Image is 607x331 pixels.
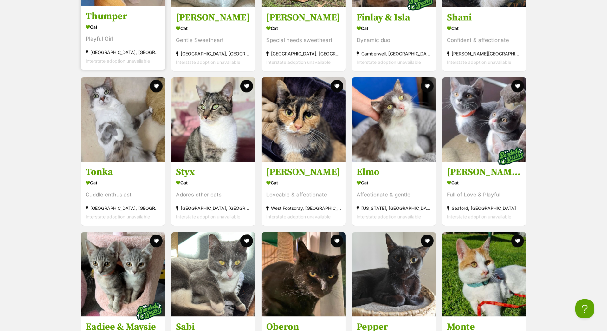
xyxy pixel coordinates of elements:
[447,191,522,199] div: Full of Love & Playful
[266,166,341,178] h3: [PERSON_NAME]
[511,235,524,247] button: favourite
[86,22,160,31] div: Cat
[266,178,341,188] div: Cat
[357,191,431,199] div: Affectionate & gentle
[447,36,522,44] div: Confident & affectionate
[81,232,165,316] img: Eadiee & Maysie
[133,295,165,327] img: bonded besties
[176,191,251,199] div: Adores other cats
[352,232,436,316] img: Pepper
[447,214,511,220] span: Interstate adoption unavailable
[357,166,431,178] h3: Elmo
[447,178,522,188] div: Cat
[86,48,160,56] div: [GEOGRAPHIC_DATA], [GEOGRAPHIC_DATA]
[176,214,240,220] span: Interstate adoption unavailable
[447,49,522,58] div: [PERSON_NAME][GEOGRAPHIC_DATA]
[266,191,341,199] div: Loveable & affectionate
[171,7,255,71] a: [PERSON_NAME] Cat Gentle Sweetheart [GEOGRAPHIC_DATA], [GEOGRAPHIC_DATA] Interstate adoption unav...
[176,166,251,178] h3: Styx
[266,59,331,65] span: Interstate adoption unavailable
[352,7,436,71] a: Finlay & Isla Cat Dynamic duo Camberwell, [GEOGRAPHIC_DATA] Interstate adoption unavailable favou...
[447,204,522,213] div: Seaford, [GEOGRAPHIC_DATA]
[262,162,346,226] a: [PERSON_NAME] Cat Loveable & affectionate West Footscray, [GEOGRAPHIC_DATA] Interstate adoption u...
[171,162,255,226] a: Styx Cat Adores other cats [GEOGRAPHIC_DATA], [GEOGRAPHIC_DATA] Interstate adoption unavailable f...
[266,214,331,220] span: Interstate adoption unavailable
[86,191,160,199] div: Cuddle enthusiast
[266,11,341,23] h3: [PERSON_NAME]
[240,235,253,247] button: favourite
[331,80,343,92] button: favourite
[421,80,434,92] button: favourite
[262,77,346,162] img: Anna
[176,59,240,65] span: Interstate adoption unavailable
[86,35,160,43] div: Playful Girl
[171,232,255,316] img: Sabi
[176,49,251,58] div: [GEOGRAPHIC_DATA], [GEOGRAPHIC_DATA]
[86,166,160,178] h3: Tonka
[81,5,165,70] a: Thumper Cat Playful Girl [GEOGRAPHIC_DATA], [GEOGRAPHIC_DATA] Interstate adoption unavailable fav...
[171,77,255,162] img: Styx
[442,7,526,71] a: Shani Cat Confident & affectionate [PERSON_NAME][GEOGRAPHIC_DATA] Interstate adoption unavailable...
[266,204,341,213] div: West Footscray, [GEOGRAPHIC_DATA]
[575,299,594,318] iframe: Help Scout Beacon - Open
[81,77,165,162] img: Tonka
[81,162,165,226] a: Tonka Cat Cuddle enthusiast [GEOGRAPHIC_DATA], [GEOGRAPHIC_DATA] Interstate adoption unavailable ...
[86,214,150,220] span: Interstate adoption unavailable
[262,232,346,316] img: Oberon
[266,23,341,33] div: Cat
[176,204,251,213] div: [GEOGRAPHIC_DATA], [GEOGRAPHIC_DATA]
[86,178,160,188] div: Cat
[442,232,526,316] img: Monte
[447,23,522,33] div: Cat
[240,80,253,92] button: favourite
[266,36,341,44] div: Special needs sweetheart
[176,11,251,23] h3: [PERSON_NAME]
[447,166,522,178] h3: [PERSON_NAME] & [PERSON_NAME]
[442,77,526,162] img: Marie & Daisie
[357,204,431,213] div: [US_STATE], [GEOGRAPHIC_DATA]
[357,11,431,23] h3: Finlay & Isla
[266,49,341,58] div: [GEOGRAPHIC_DATA], [GEOGRAPHIC_DATA]
[357,214,421,220] span: Interstate adoption unavailable
[495,141,526,172] img: bonded besties
[262,7,346,71] a: [PERSON_NAME] Cat Special needs sweetheart [GEOGRAPHIC_DATA], [GEOGRAPHIC_DATA] Interstate adopti...
[150,80,163,92] button: favourite
[421,235,434,247] button: favourite
[447,59,511,65] span: Interstate adoption unavailable
[331,235,343,247] button: favourite
[352,77,436,162] img: Elmo
[176,178,251,188] div: Cat
[176,23,251,33] div: Cat
[357,178,431,188] div: Cat
[357,23,431,33] div: Cat
[352,162,436,226] a: Elmo Cat Affectionate & gentle [US_STATE], [GEOGRAPHIC_DATA] Interstate adoption unavailable favo...
[447,11,522,23] h3: Shani
[176,36,251,44] div: Gentle Sweetheart
[357,36,431,44] div: Dynamic duo
[86,58,150,63] span: Interstate adoption unavailable
[357,59,421,65] span: Interstate adoption unavailable
[357,49,431,58] div: Camberwell, [GEOGRAPHIC_DATA]
[86,10,160,22] h3: Thumper
[442,162,526,226] a: [PERSON_NAME] & [PERSON_NAME] Cat Full of Love & Playful Seaford, [GEOGRAPHIC_DATA] Interstate ad...
[150,235,163,247] button: favourite
[511,80,524,92] button: favourite
[86,204,160,213] div: [GEOGRAPHIC_DATA], [GEOGRAPHIC_DATA]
